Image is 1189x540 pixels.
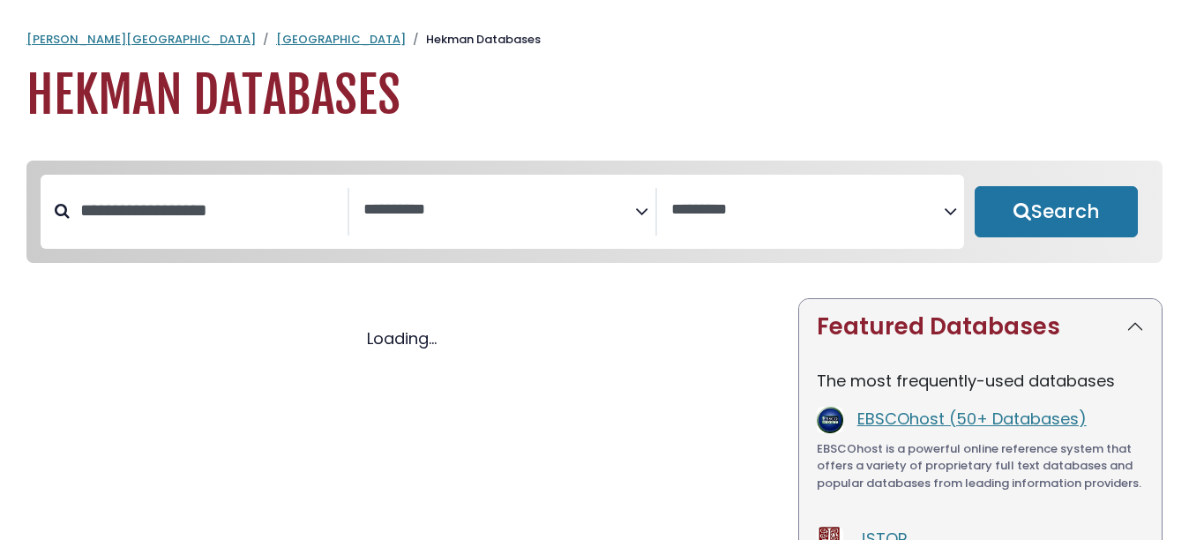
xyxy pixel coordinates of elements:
[26,31,256,48] a: [PERSON_NAME][GEOGRAPHIC_DATA]
[817,369,1144,393] p: The most frequently-used databases
[799,299,1162,355] button: Featured Databases
[26,66,1163,125] h1: Hekman Databases
[26,161,1163,263] nav: Search filters
[857,408,1087,430] a: EBSCOhost (50+ Databases)
[671,201,944,220] textarea: Search
[975,186,1138,237] button: Submit for Search Results
[276,31,406,48] a: [GEOGRAPHIC_DATA]
[70,196,348,225] input: Search database by title or keyword
[26,326,777,350] div: Loading...
[363,201,636,220] textarea: Search
[406,31,541,49] li: Hekman Databases
[817,440,1144,492] p: EBSCOhost is a powerful online reference system that offers a variety of proprietary full text da...
[26,31,1163,49] nav: breadcrumb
